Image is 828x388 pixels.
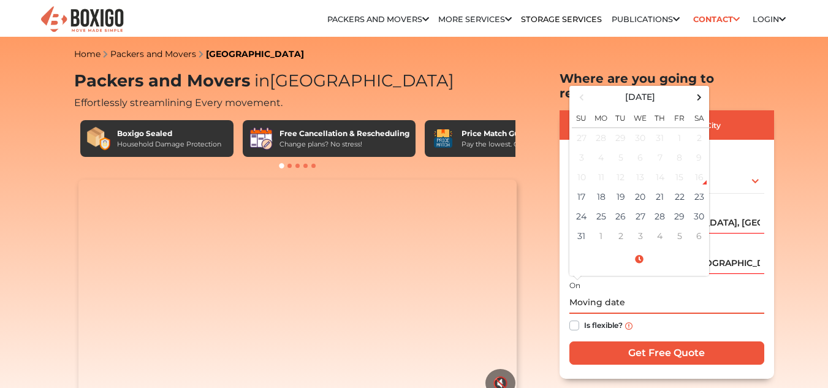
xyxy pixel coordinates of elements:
div: Price Match Guarantee [461,128,555,139]
img: info [625,322,632,330]
div: 16 [690,168,708,186]
img: Free Cancellation & Rescheduling [249,126,273,151]
a: [GEOGRAPHIC_DATA] [206,48,304,59]
th: We [631,106,650,128]
th: Fr [670,106,689,128]
th: Tu [611,106,631,128]
img: Price Match Guarantee [431,126,455,151]
a: Publications [612,15,680,24]
div: Change plans? No stress! [279,139,409,150]
a: Login [753,15,786,24]
img: Boxigo Sealed [86,126,111,151]
th: Th [650,106,670,128]
div: Boxigo Sealed [117,128,221,139]
a: Contact [689,10,743,29]
h1: Packers and Movers [74,71,522,91]
img: Boxigo [39,5,125,35]
a: More services [438,15,512,24]
a: Packers and Movers [110,48,196,59]
th: Su [572,106,591,128]
div: Free Cancellation & Rescheduling [279,128,409,139]
div: Pay the lowest. Guaranteed! [461,139,555,150]
th: Sa [689,106,709,128]
a: Select Time [572,254,707,265]
a: Storage Services [521,15,602,24]
input: Get Free Quote [569,341,764,365]
a: Home [74,48,101,59]
th: Mo [591,106,611,128]
span: [GEOGRAPHIC_DATA] [250,70,454,91]
input: Moving date [569,292,764,314]
span: Previous Month [573,89,590,105]
span: Next Month [691,89,707,105]
h2: Where are you going to relocate? [560,71,774,101]
a: Packers and Movers [327,15,429,24]
label: Is flexible? [584,318,623,331]
th: Select Month [591,88,689,106]
span: in [254,70,270,91]
span: Effortlessly streamlining Every movement. [74,97,283,108]
label: On [569,280,580,291]
div: Household Damage Protection [117,139,221,150]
